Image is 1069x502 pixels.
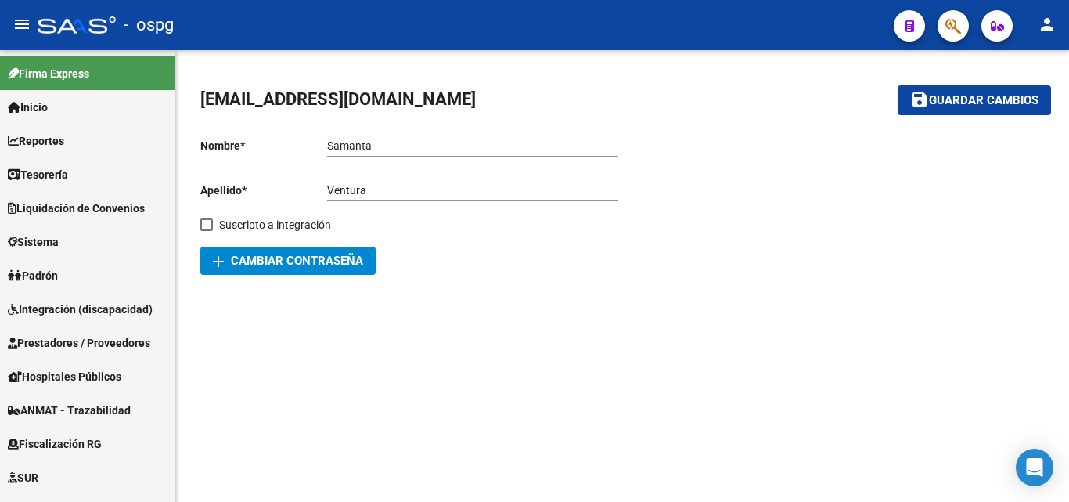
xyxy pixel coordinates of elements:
mat-icon: menu [13,15,31,34]
span: [EMAIL_ADDRESS][DOMAIN_NAME] [200,89,476,109]
button: Cambiar Contraseña [200,247,376,275]
span: ANMAT - Trazabilidad [8,402,131,419]
span: - ospg [124,8,174,42]
button: Guardar cambios [898,85,1051,114]
span: Reportes [8,132,64,150]
span: Tesorería [8,166,68,183]
span: Integración (discapacidad) [8,301,153,318]
mat-icon: add [209,252,228,271]
span: Hospitales Públicos [8,368,121,385]
div: Open Intercom Messenger [1016,449,1053,486]
mat-icon: save [910,90,929,109]
span: Liquidación de Convenios [8,200,145,217]
span: Cambiar Contraseña [213,254,363,268]
p: Apellido [200,182,327,199]
mat-icon: person [1038,15,1056,34]
span: Padrón [8,267,58,284]
span: Suscripto a integración [219,215,331,234]
span: Fiscalización RG [8,435,102,453]
span: Sistema [8,233,59,251]
span: Firma Express [8,65,89,82]
p: Nombre [200,137,327,154]
span: SUR [8,469,38,486]
span: Prestadores / Proveedores [8,334,150,352]
span: Guardar cambios [929,94,1038,108]
span: Inicio [8,99,48,116]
